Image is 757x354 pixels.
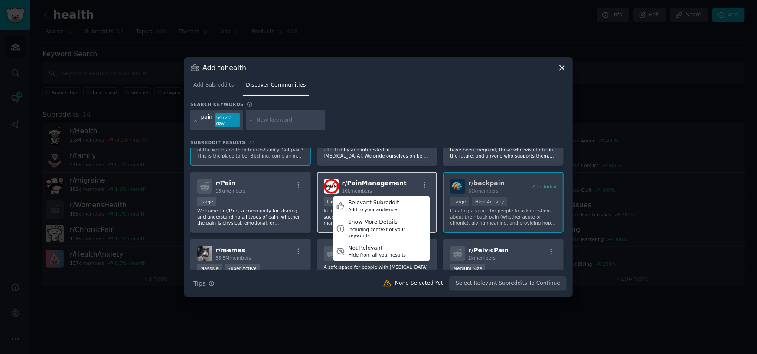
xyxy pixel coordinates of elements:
input: New Keyword [256,116,322,124]
span: 35.5M members [215,255,251,261]
div: None Selected Yet [395,280,443,287]
span: r/ PelvicPain [468,247,509,254]
span: r/ PainManagement [342,180,407,187]
a: Discover Communities [243,78,309,96]
a: Add Subreddits [190,78,237,96]
img: PainManagement [324,179,339,194]
div: Not Relevant [348,245,406,252]
div: Medium Size [450,264,485,273]
div: Add to your audience [348,206,399,212]
span: r/ Pain [215,180,235,187]
div: Large [324,197,343,206]
p: A safe space for people with [MEDICAL_DATA] to talk about their daily struggles, vent, get advice... [324,264,431,282]
h3: Add to health [202,63,246,72]
img: memes [197,246,212,261]
div: Massive [197,264,222,273]
div: pain [201,113,212,127]
div: Hide from all your results [348,252,406,258]
span: 22 [248,140,255,145]
button: Tips [190,276,218,291]
span: 18k members [215,188,245,193]
span: 10k members [342,188,372,193]
p: A place for pregnant redditors, those who have been pregnant, those who wish to be in the future,... [450,141,557,159]
div: Large [197,197,216,206]
span: Subreddit Results [190,139,245,145]
p: This community aims to support all people affected by and interested in [MEDICAL_DATA]. We pride ... [324,141,431,159]
div: 5472 / day [215,113,240,127]
p: Welcome to r/Pain, a community for sharing and understanding all types of pain, whether the pain ... [197,208,304,226]
h3: Search keywords [190,101,244,107]
span: 2k members [468,255,496,261]
span: Add Subreddits [193,81,234,89]
div: Relevant Subreddit [348,199,399,207]
p: In pain and need advice? Have a pain-free success story? Just want to talk about pain management ... [324,208,431,226]
div: Including context of your keywords [348,226,427,238]
span: Tips [193,279,206,288]
div: Super Active [225,264,260,273]
span: Discover Communities [246,81,306,89]
div: Show More Details [348,219,427,226]
span: r/ memes [215,247,245,254]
